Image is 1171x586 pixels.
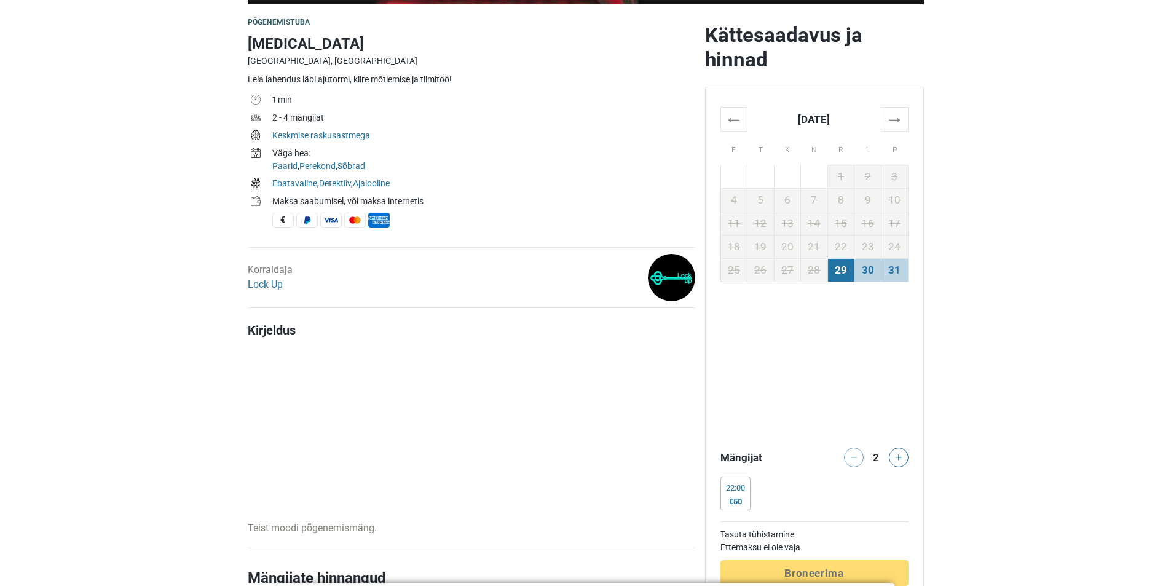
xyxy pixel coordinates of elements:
[881,131,908,165] th: P
[716,448,814,467] div: Mängijat
[320,213,342,228] span: Visa
[854,212,881,235] td: 16
[747,235,775,258] td: 19
[248,55,695,68] div: [GEOGRAPHIC_DATA], [GEOGRAPHIC_DATA]
[720,541,909,554] td: Ettemaksu ei ole vaja
[774,258,801,282] td: 27
[827,165,854,188] td: 1
[801,188,828,212] td: 7
[720,188,747,212] td: 4
[272,92,695,110] td: 1 min
[272,130,370,140] a: Keskmise raskusastmega
[248,279,283,290] a: Lock Up
[299,161,336,171] a: Perekond
[272,146,695,176] td: , ,
[720,258,747,282] td: 25
[881,258,908,282] td: 31
[747,188,775,212] td: 5
[774,235,801,258] td: 20
[720,212,747,235] td: 11
[881,212,908,235] td: 17
[248,18,310,26] span: Põgenemistuba
[248,73,695,86] div: Leia lahendus läbi ajutormi, kiire mõtlemise ja tiimitöö!
[747,212,775,235] td: 12
[648,254,695,301] img: 38af86134b65d0f1l.png
[705,23,924,72] h2: Kättesaadavus ja hinnad
[353,178,390,188] a: Ajalooline
[272,147,695,160] div: Väga hea:
[747,131,775,165] th: T
[827,212,854,235] td: 15
[248,263,293,292] div: Korraldaja
[854,235,881,258] td: 23
[854,258,881,282] td: 30
[854,165,881,188] td: 2
[827,258,854,282] td: 29
[774,212,801,235] td: 13
[296,213,318,228] span: PayPal
[720,235,747,258] td: 18
[869,448,883,465] div: 2
[801,235,828,258] td: 21
[801,258,828,282] td: 28
[747,258,775,282] td: 26
[881,235,908,258] td: 24
[881,165,908,188] td: 3
[720,131,747,165] th: E
[801,212,828,235] td: 14
[774,131,801,165] th: K
[881,107,908,131] th: →
[272,178,317,188] a: Ebatavaline
[854,131,881,165] th: L
[248,521,695,536] p: Teist moodi põgenemismäng.
[720,282,909,435] iframe: Advertisement
[319,178,351,188] a: Detektiiv
[272,176,695,194] td: , ,
[801,131,828,165] th: N
[827,131,854,165] th: R
[747,107,881,131] th: [DATE]
[726,483,745,493] div: 22:00
[272,195,695,208] div: Maksa saabumisel, või maksa internetis
[337,161,365,171] a: Sõbrad
[726,497,745,507] div: €50
[344,213,366,228] span: MasterCard
[248,323,695,338] h4: Kirjeldus
[854,188,881,212] td: 9
[881,188,908,212] td: 10
[272,161,298,171] a: Paarid
[774,188,801,212] td: 6
[827,188,854,212] td: 8
[827,235,854,258] td: 22
[720,528,909,541] td: Tasuta tühistamine
[248,33,695,55] h1: [MEDICAL_DATA]
[248,349,695,521] iframe: Advertisement
[272,110,695,128] td: 2 - 4 mängijat
[720,107,747,131] th: ←
[368,213,390,228] span: American Express
[272,213,294,228] span: Sularaha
